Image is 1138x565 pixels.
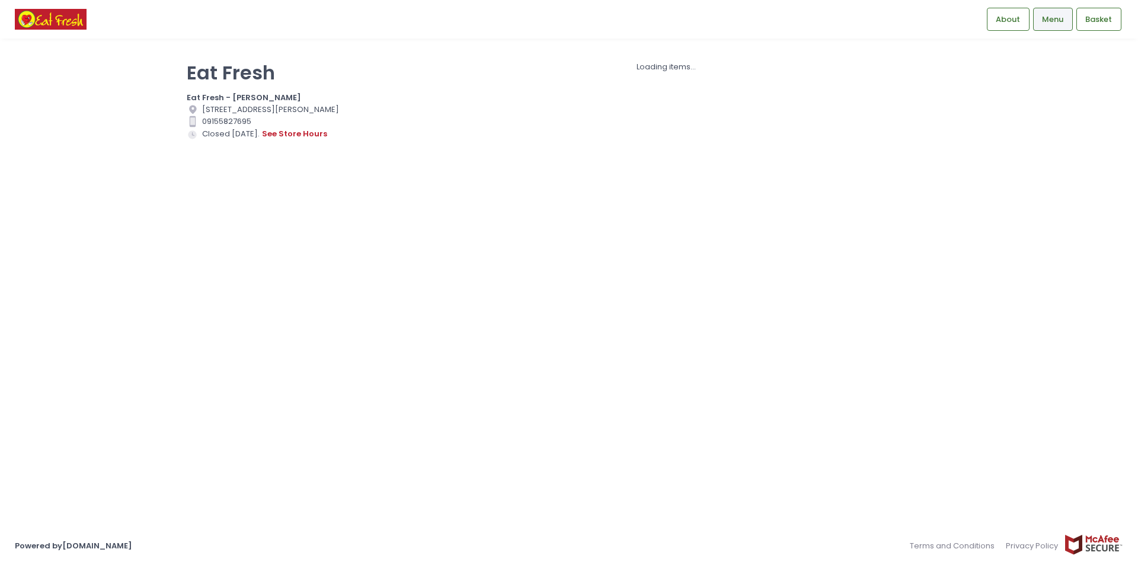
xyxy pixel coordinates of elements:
[187,116,367,127] div: 09155827695
[382,61,951,73] div: Loading items...
[187,127,367,141] div: Closed [DATE].
[187,104,367,116] div: [STREET_ADDRESS][PERSON_NAME]
[1064,534,1123,555] img: mcafee-secure
[15,9,87,30] img: logo
[996,14,1020,25] span: About
[261,127,328,141] button: see store hours
[187,92,301,103] b: Eat Fresh - [PERSON_NAME]
[1042,14,1063,25] span: Menu
[15,540,132,551] a: Powered by[DOMAIN_NAME]
[1000,534,1065,557] a: Privacy Policy
[987,8,1030,30] a: About
[1085,14,1112,25] span: Basket
[1033,8,1073,30] a: Menu
[187,61,367,84] p: Eat Fresh
[910,534,1000,557] a: Terms and Conditions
